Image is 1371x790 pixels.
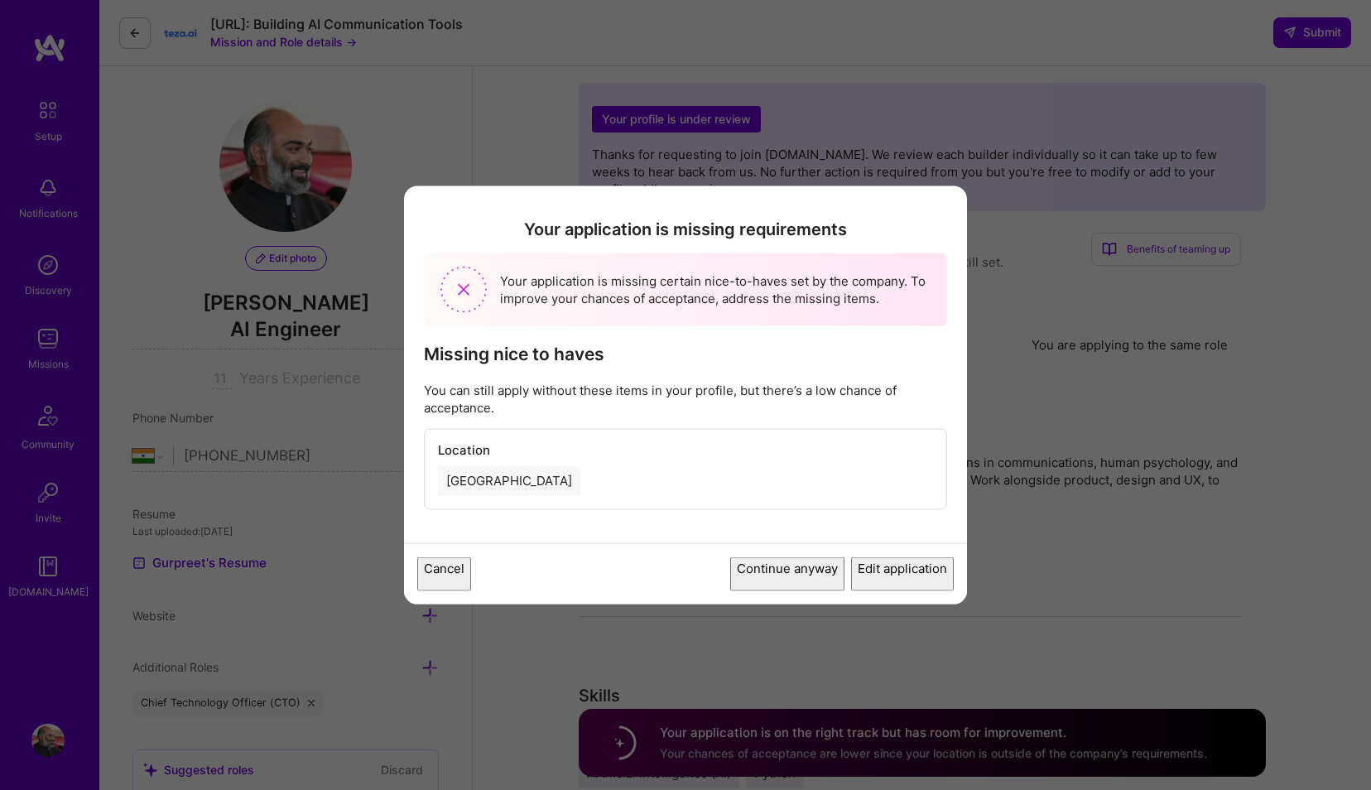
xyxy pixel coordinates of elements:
div: Your application is missing certain nice-to-haves set by the company. To improve your chances of ... [424,253,947,325]
button: Cancel [417,556,471,590]
h3: Missing nice to haves [424,343,947,364]
p: You can still apply without these items in your profile, but there’s a low chance of acceptance. [424,381,947,416]
button: Continue anyway [730,556,844,590]
h4: Location [438,442,933,457]
img: Missing requirements [440,266,487,312]
div: modal [404,186,967,605]
div: [GEOGRAPHIC_DATA] [438,465,580,495]
button: Edit application [851,556,954,590]
h2: Your application is missing requirements [424,219,947,239]
i: icon Close [939,209,949,219]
